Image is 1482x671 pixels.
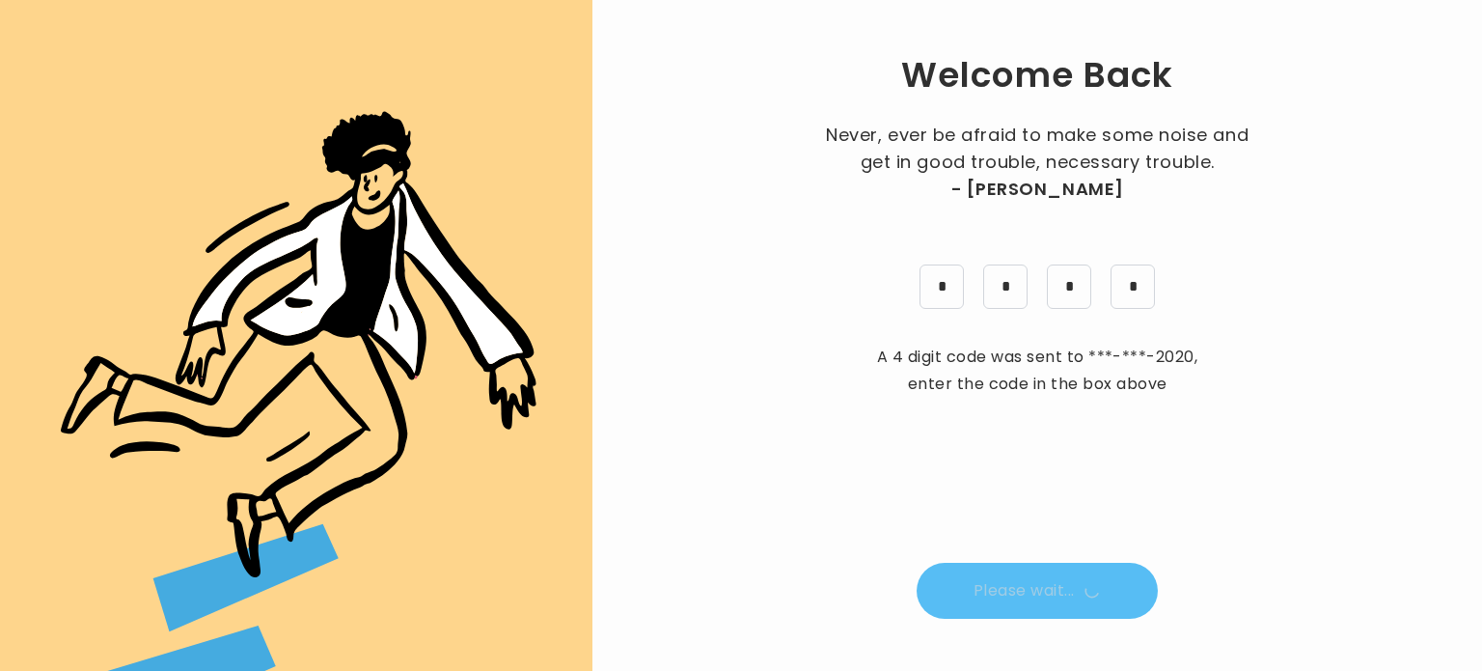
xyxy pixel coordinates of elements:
button: Please wait... [917,563,1158,619]
input: pin [1047,265,1091,309]
input: pin [919,265,964,309]
p: A 4 digit code was sent to , enter the code in the box above [868,344,1206,398]
input: pin [1111,265,1155,309]
span: - [PERSON_NAME] [951,176,1124,203]
h1: Welcome Back [901,52,1174,98]
input: pin [983,265,1028,309]
p: Never, ever be afraid to make some noise and get in good trouble, necessary trouble. [820,122,1254,203]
